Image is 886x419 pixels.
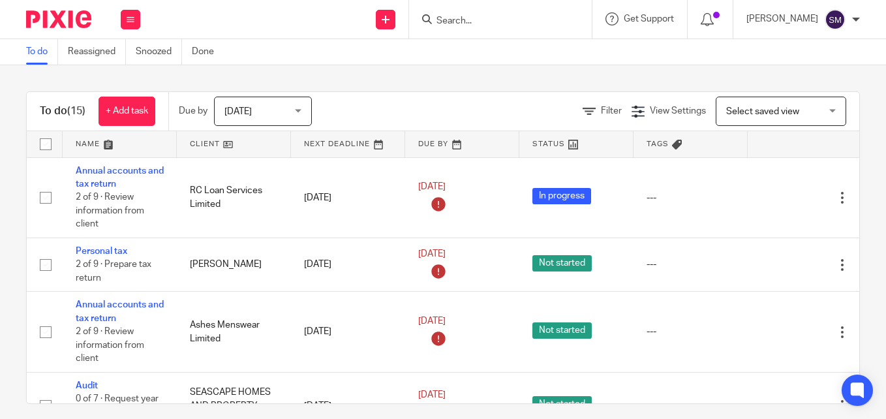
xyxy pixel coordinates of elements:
span: Tags [647,140,669,147]
img: svg%3E [825,9,846,30]
td: [PERSON_NAME] [177,238,291,291]
p: [PERSON_NAME] [746,12,818,25]
span: [DATE] [418,250,446,259]
a: Annual accounts and tax return [76,300,164,322]
span: Not started [532,322,592,339]
a: Reassigned [68,39,126,65]
a: + Add task [99,97,155,126]
a: Audit [76,381,98,390]
td: [DATE] [291,292,405,372]
span: [DATE] [418,391,446,400]
div: --- [647,191,735,204]
input: Search [435,16,553,27]
span: 2 of 9 · Review information from client [76,193,144,228]
a: Personal tax [76,247,127,256]
a: To do [26,39,58,65]
span: Filter [601,106,622,116]
span: [DATE] [418,317,446,326]
span: [DATE] [224,107,252,116]
td: [DATE] [291,157,405,238]
td: [DATE] [291,238,405,291]
span: Not started [532,255,592,272]
td: RC Loan Services Limited [177,157,291,238]
div: --- [647,258,735,271]
div: --- [647,325,735,338]
div: --- [647,399,735,412]
span: In progress [532,188,591,204]
a: Done [192,39,224,65]
span: 2 of 9 · Review information from client [76,327,144,363]
p: Due by [179,104,207,117]
a: Annual accounts and tax return [76,166,164,189]
a: Snoozed [136,39,182,65]
span: Get Support [624,14,674,23]
td: Ashes Menswear Limited [177,292,291,372]
img: Pixie [26,10,91,28]
h1: To do [40,104,85,118]
span: Not started [532,396,592,412]
span: View Settings [650,106,706,116]
span: [DATE] [418,183,446,192]
span: (15) [67,106,85,116]
span: Select saved view [726,107,799,116]
span: 2 of 9 · Prepare tax return [76,260,151,283]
